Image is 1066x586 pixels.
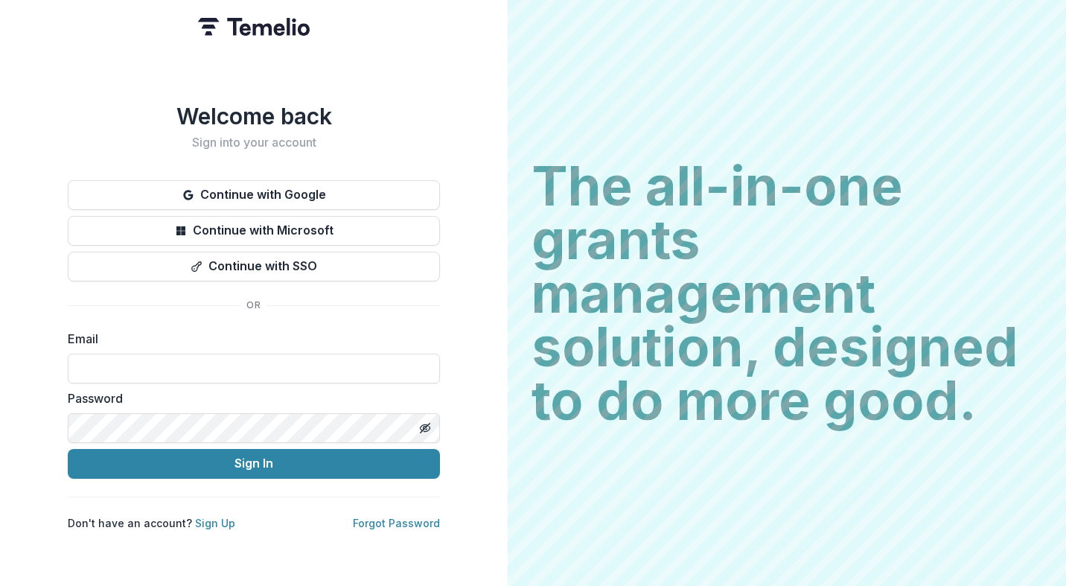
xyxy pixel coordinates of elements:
[353,517,440,529] a: Forgot Password
[195,517,235,529] a: Sign Up
[413,416,437,440] button: Toggle password visibility
[68,330,431,348] label: Email
[68,389,431,407] label: Password
[68,515,235,531] p: Don't have an account?
[198,18,310,36] img: Temelio
[68,216,440,246] button: Continue with Microsoft
[68,252,440,281] button: Continue with SSO
[68,103,440,130] h1: Welcome back
[68,136,440,150] h2: Sign into your account
[68,449,440,479] button: Sign In
[68,180,440,210] button: Continue with Google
